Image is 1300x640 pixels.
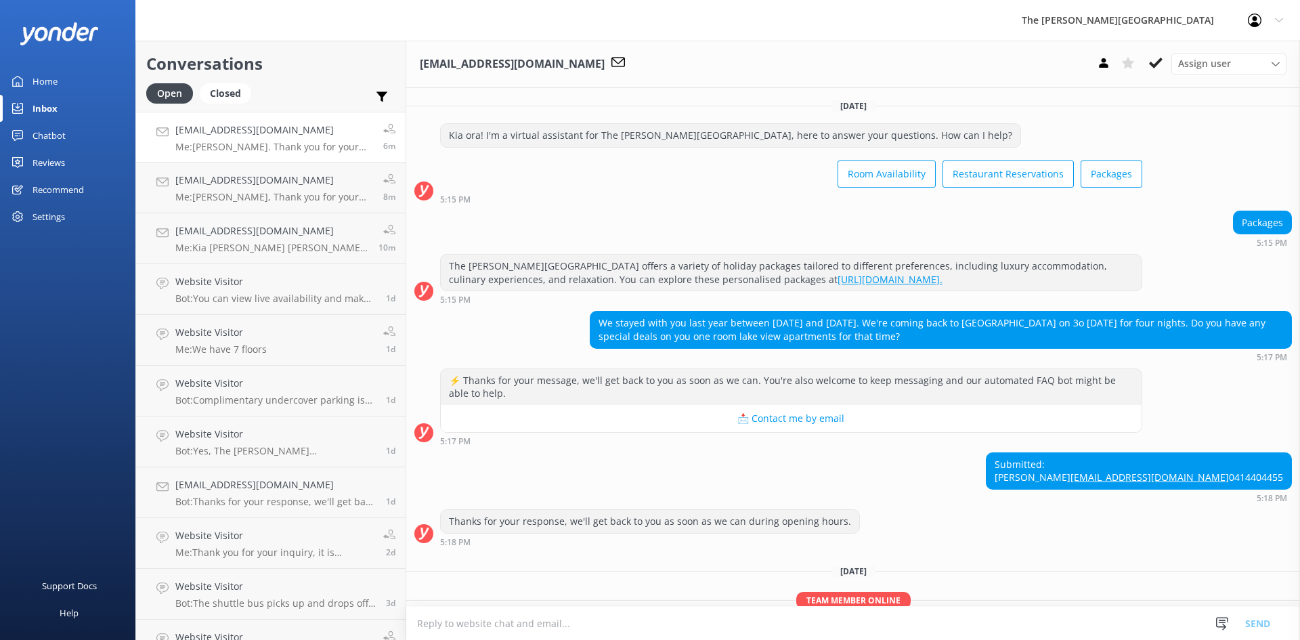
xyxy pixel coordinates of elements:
[175,343,267,356] p: Me: We have 7 floors
[386,597,395,609] span: 03:35pm 15-Aug-2025 (UTC +12:00) Pacific/Auckland
[175,376,376,391] h4: Website Visitor
[175,445,376,457] p: Bot: Yes, The [PERSON_NAME][GEOGRAPHIC_DATA] offers complimentary undercover parking for guests.
[32,122,66,149] div: Chatbot
[1257,354,1287,362] strong: 5:17 PM
[986,493,1292,503] div: 05:18pm 17-Aug-2025 (UTC +12:00) Pacific/Auckland
[441,255,1142,291] div: The [PERSON_NAME][GEOGRAPHIC_DATA] offers a variety of holiday packages tailored to different pre...
[441,510,859,533] div: Thanks for your response, we'll get back to you as soon as we can during opening hours.
[136,569,406,620] a: Website VisitorBot:The shuttle bus picks up and drops off outside the [PERSON_NAME][GEOGRAPHIC_DA...
[987,453,1291,489] div: Submitted: [PERSON_NAME] 0414404455
[146,85,200,100] a: Open
[440,537,860,547] div: 05:18pm 17-Aug-2025 (UTC +12:00) Pacific/Auckland
[146,51,395,77] h2: Conversations
[1070,471,1229,484] a: [EMAIL_ADDRESS][DOMAIN_NAME]
[1233,238,1292,247] div: 05:15pm 17-Aug-2025 (UTC +12:00) Pacific/Auckland
[386,293,395,304] span: 10:45pm 16-Aug-2025 (UTC +12:00) Pacific/Auckland
[32,95,58,122] div: Inbox
[441,124,1020,147] div: Kia ora! I'm a virtual assistant for The [PERSON_NAME][GEOGRAPHIC_DATA], here to answer your ques...
[175,293,376,305] p: Bot: You can view live availability and make your reservation online at [URL][DOMAIN_NAME].
[942,161,1074,188] button: Restaurant Reservations
[441,405,1142,432] button: 📩 Contact me by email
[136,163,406,213] a: [EMAIL_ADDRESS][DOMAIN_NAME]Me:[PERSON_NAME], Thank you for your message. Our restaurant is close...
[440,436,1142,446] div: 05:17pm 17-Aug-2025 (UTC +12:00) Pacific/Auckland
[796,592,911,609] span: Team member online
[590,312,1291,347] div: We stayed with you last year between [DATE] and [DATE]. We're coming back to [GEOGRAPHIC_DATA] on...
[42,572,97,599] div: Support Docs
[838,273,942,286] a: [URL][DOMAIN_NAME].
[175,141,373,153] p: Me: [PERSON_NAME]. Thank you for your enquiry. While we do not have any deals on for specific dat...
[175,223,368,238] h4: [EMAIL_ADDRESS][DOMAIN_NAME]
[440,438,471,446] strong: 5:17 PM
[136,518,406,569] a: Website VisitorMe:Thank you for your inquiry, it is depending on the ages of kids. If a kid is [D...
[175,274,376,289] h4: Website Visitor
[175,173,373,188] h4: [EMAIL_ADDRESS][DOMAIN_NAME]
[1171,53,1286,74] div: Assign User
[136,467,406,518] a: [EMAIL_ADDRESS][DOMAIN_NAME]Bot:Thanks for your response, we'll get back to you as soon as we can...
[378,242,395,253] span: 05:35pm 18-Aug-2025 (UTC +12:00) Pacific/Auckland
[32,149,65,176] div: Reviews
[383,191,395,202] span: 05:37pm 18-Aug-2025 (UTC +12:00) Pacific/Auckland
[386,547,395,558] span: 09:39am 16-Aug-2025 (UTC +12:00) Pacific/Auckland
[440,194,1142,204] div: 05:15pm 17-Aug-2025 (UTC +12:00) Pacific/Auckland
[175,547,373,559] p: Me: Thank you for your inquiry, it is depending on the ages of kids. If a kid is [DEMOGRAPHIC_DAT...
[386,445,395,456] span: 07:29pm 16-Aug-2025 (UTC +12:00) Pacific/Auckland
[1178,56,1231,71] span: Assign user
[136,264,406,315] a: Website VisitorBot:You can view live availability and make your reservation online at [URL][DOMAI...
[20,22,98,45] img: yonder-white-logo.png
[136,366,406,417] a: Website VisitorBot:Complimentary undercover parking is available for guests at The [PERSON_NAME][...
[175,579,376,594] h4: Website Visitor
[175,477,376,492] h4: [EMAIL_ADDRESS][DOMAIN_NAME]
[175,325,267,340] h4: Website Visitor
[136,417,406,467] a: Website VisitorBot:Yes, The [PERSON_NAME][GEOGRAPHIC_DATA] offers complimentary undercover parkin...
[420,56,605,73] h3: [EMAIL_ADDRESS][DOMAIN_NAME]
[200,83,251,104] div: Closed
[175,496,376,508] p: Bot: Thanks for your response, we'll get back to you as soon as we can during opening hours.
[386,496,395,507] span: 05:56pm 16-Aug-2025 (UTC +12:00) Pacific/Auckland
[832,566,875,577] span: [DATE]
[1234,211,1291,234] div: Packages
[383,140,395,152] span: 05:39pm 18-Aug-2025 (UTC +12:00) Pacific/Auckland
[1257,239,1287,247] strong: 5:15 PM
[175,427,376,442] h4: Website Visitor
[440,538,471,547] strong: 5:18 PM
[175,242,368,254] p: Me: Kia [PERSON_NAME] [PERSON_NAME], The quoted rates on our website are all in New Zealand dolla...
[200,85,258,100] a: Closed
[175,528,373,543] h4: Website Visitor
[32,68,58,95] div: Home
[175,191,373,203] p: Me: [PERSON_NAME], Thank you for your message. Our restaurant is closed for lunch, however our ba...
[590,352,1292,362] div: 05:17pm 17-Aug-2025 (UTC +12:00) Pacific/Auckland
[1081,161,1142,188] button: Packages
[175,597,376,610] p: Bot: The shuttle bus picks up and drops off outside the [PERSON_NAME][GEOGRAPHIC_DATA], [STREET_A...
[136,315,406,366] a: Website VisitorMe:We have 7 floors1d
[146,83,193,104] div: Open
[175,394,376,406] p: Bot: Complimentary undercover parking is available for guests at The [PERSON_NAME][GEOGRAPHIC_DAT...
[1257,494,1287,503] strong: 5:18 PM
[32,203,65,230] div: Settings
[136,213,406,264] a: [EMAIL_ADDRESS][DOMAIN_NAME]Me:Kia [PERSON_NAME] [PERSON_NAME], The quoted rates on our website a...
[441,369,1142,405] div: ⚡ Thanks for your message, we'll get back to you as soon as we can. You're also welcome to keep m...
[136,112,406,163] a: [EMAIL_ADDRESS][DOMAIN_NAME]Me:[PERSON_NAME]. Thank you for your enquiry. While we do not have an...
[838,161,936,188] button: Room Availability
[175,123,373,137] h4: [EMAIL_ADDRESS][DOMAIN_NAME]
[386,343,395,355] span: 07:37pm 16-Aug-2025 (UTC +12:00) Pacific/Auckland
[386,394,395,406] span: 07:31pm 16-Aug-2025 (UTC +12:00) Pacific/Auckland
[32,176,84,203] div: Recommend
[440,296,471,304] strong: 5:15 PM
[440,295,1142,304] div: 05:15pm 17-Aug-2025 (UTC +12:00) Pacific/Auckland
[832,100,875,112] span: [DATE]
[440,196,471,204] strong: 5:15 PM
[60,599,79,626] div: Help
